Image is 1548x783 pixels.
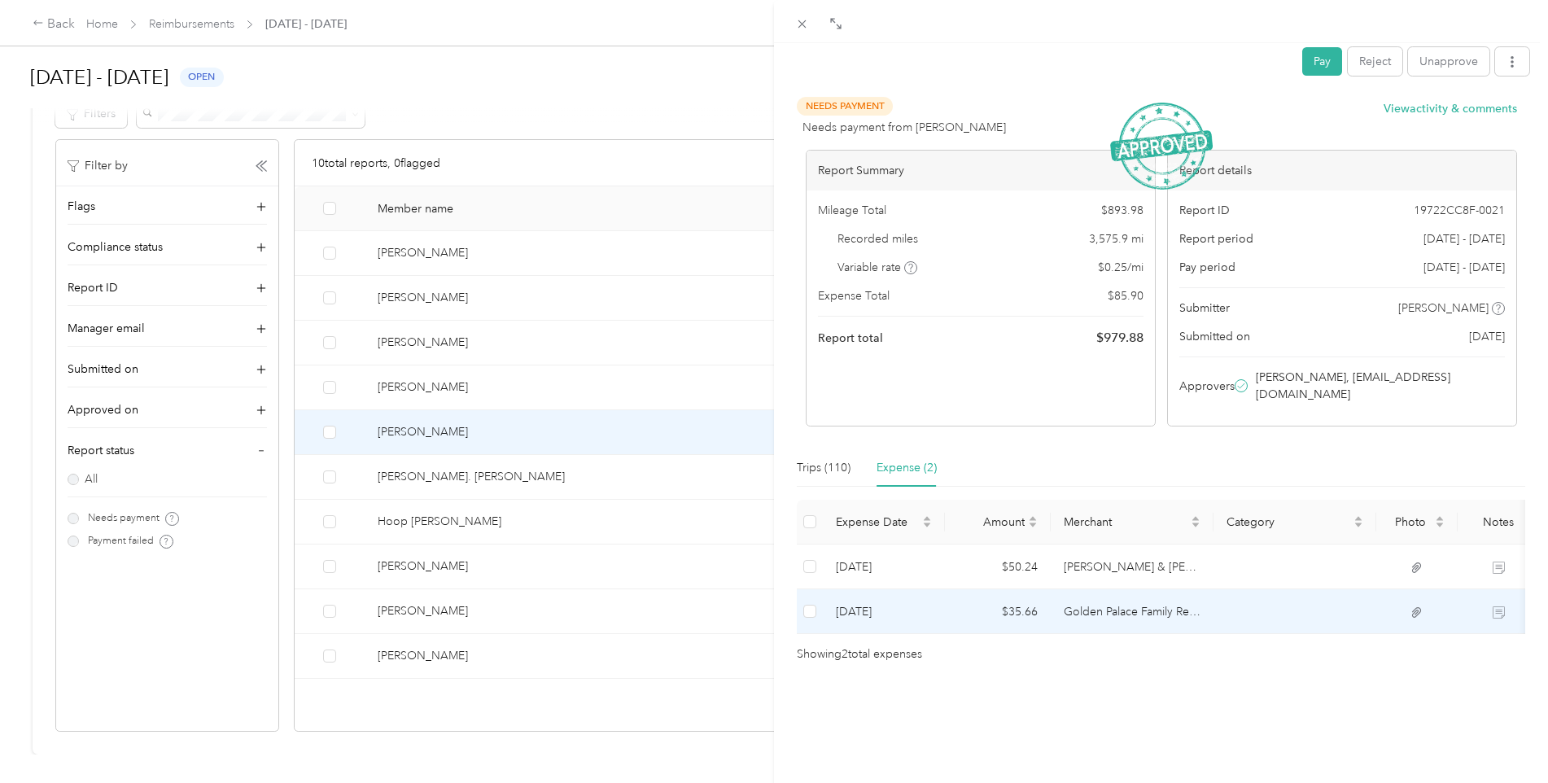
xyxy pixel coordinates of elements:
td: Lou & Laura's [1051,545,1213,589]
span: Report ID [1179,202,1230,219]
td: Golden Palace Family Restaurant [1051,589,1213,634]
span: Report total [818,330,883,347]
span: [DATE] - [DATE] [1423,259,1505,276]
th: Amount [945,500,1051,545]
span: Submitted on [1179,328,1250,345]
td: 8-22-2025 [823,589,945,634]
div: Expense (2) [877,459,937,477]
span: caret-down [1353,520,1363,530]
span: caret-down [1435,520,1445,530]
span: Merchant [1064,515,1187,529]
span: [PERSON_NAME] [1398,300,1489,317]
div: Report details [1168,151,1516,190]
span: Report period [1179,230,1253,247]
span: caret-down [922,520,932,530]
span: [DATE] [1469,328,1505,345]
span: Showing 2 total expenses [797,645,922,663]
span: $ 0.25 / mi [1098,259,1144,276]
span: caret-up [1028,514,1038,523]
td: 8-26-2025 [823,545,945,589]
span: Photo [1389,515,1432,529]
span: Needs Payment [797,97,893,116]
th: Merchant [1051,500,1213,545]
div: Trips (110) [797,459,851,477]
div: Report Summary [807,151,1155,190]
span: Amount [958,515,1025,529]
span: $ 979.88 [1096,328,1144,348]
button: Viewactivity & comments [1384,100,1517,117]
button: Reject [1348,47,1402,76]
th: Category [1213,500,1376,545]
span: $ 85.90 [1108,287,1144,304]
span: 19722CC8F-0021 [1414,202,1505,219]
td: $35.66 [945,589,1051,634]
span: Approvers [1179,378,1235,395]
button: Unapprove [1408,47,1489,76]
span: caret-up [1191,514,1200,523]
span: Submitter [1179,300,1230,317]
span: $ 893.98 [1101,202,1144,219]
span: 3,575.9 mi [1089,230,1144,247]
span: [PERSON_NAME], [EMAIL_ADDRESS][DOMAIN_NAME] [1256,369,1502,403]
span: caret-up [922,514,932,523]
iframe: Everlance-gr Chat Button Frame [1457,692,1548,783]
span: Mileage Total [818,202,886,219]
span: Needs payment from [PERSON_NAME] [802,119,1006,136]
span: Recorded miles [837,230,918,247]
td: $50.24 [945,545,1051,589]
span: Pay period [1179,259,1235,276]
th: Photo [1376,500,1458,545]
span: Category [1227,515,1350,529]
th: Expense Date [823,500,945,545]
span: Expense Date [836,515,919,529]
button: Pay [1302,47,1342,76]
span: caret-up [1353,514,1363,523]
span: caret-up [1435,514,1445,523]
span: [DATE] - [DATE] [1423,230,1505,247]
span: Expense Total [818,287,890,304]
span: Variable rate [837,259,917,276]
span: caret-down [1191,520,1200,530]
th: Notes [1458,500,1539,545]
img: ApprovedStamp [1110,103,1213,190]
span: caret-down [1028,520,1038,530]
